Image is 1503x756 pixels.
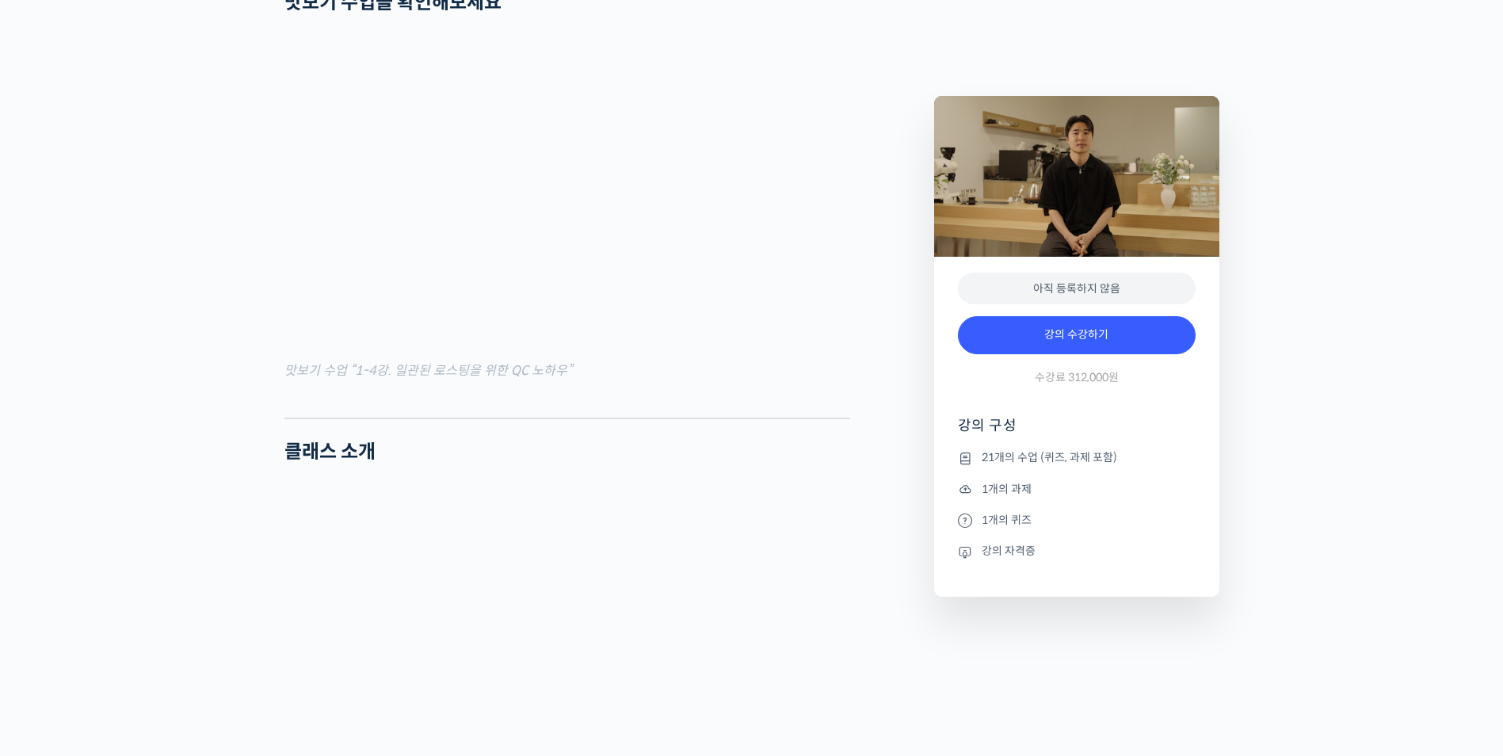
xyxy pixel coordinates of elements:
span: 대화 [145,527,164,540]
span: 수강료 312,000원 [1035,370,1119,385]
span: 홈 [50,526,59,539]
a: 홈 [5,502,105,542]
li: 1개의 과제 [958,479,1196,498]
li: 1개의 퀴즈 [958,510,1196,529]
li: 21개의 수업 (퀴즈, 과제 포함) [958,449,1196,468]
div: 아직 등록하지 않음 [958,273,1196,305]
h2: 클래스 소개 [284,441,850,464]
span: 설정 [245,526,264,539]
mark: 맛보기 수업 “1-4강. 일관된 로스팅을 위한 QC 노하우” [284,362,572,379]
h4: 강의 구성 [958,416,1196,448]
a: 설정 [204,502,304,542]
a: 강의 수강하기 [958,316,1196,354]
a: 대화 [105,502,204,542]
li: 강의 자격증 [958,542,1196,561]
